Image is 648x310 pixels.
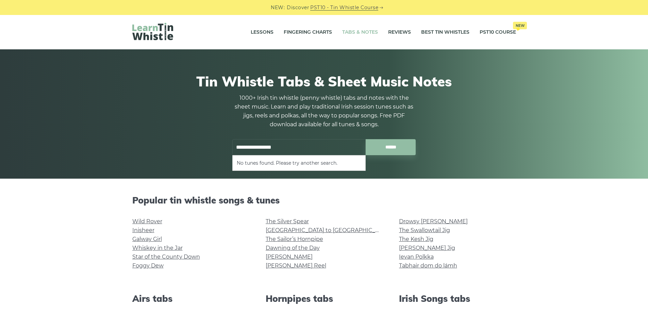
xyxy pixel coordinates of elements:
img: LearnTinWhistle.com [132,23,173,40]
a: Lessons [251,24,273,41]
a: Whiskey in the Jar [132,245,183,251]
h2: Hornpipes tabs [266,293,383,304]
a: Dawning of the Day [266,245,320,251]
a: Reviews [388,24,411,41]
a: Tabhair dom do lámh [399,262,457,269]
h2: Popular tin whistle songs & tunes [132,195,516,206]
a: [PERSON_NAME] Jig [399,245,455,251]
h2: Irish Songs tabs [399,293,516,304]
a: Foggy Dew [132,262,164,269]
a: The Kesh Jig [399,236,433,242]
a: Galway Girl [132,236,162,242]
a: [GEOGRAPHIC_DATA] to [GEOGRAPHIC_DATA] [266,227,391,233]
a: Best Tin Whistles [421,24,469,41]
a: Star of the County Down [132,254,200,260]
a: Ievan Polkka [399,254,434,260]
a: Wild Rover [132,218,162,225]
a: Inisheer [132,227,154,233]
a: The Sailor’s Hornpipe [266,236,323,242]
a: [PERSON_NAME] [266,254,313,260]
a: [PERSON_NAME] Reel [266,262,326,269]
p: 1000+ Irish tin whistle (penny whistle) tabs and notes with the sheet music. Learn and play tradi... [232,94,416,129]
a: Tabs & Notes [342,24,378,41]
a: The Silver Spear [266,218,309,225]
h2: Airs tabs [132,293,249,304]
a: Fingering Charts [284,24,332,41]
a: PST10 CourseNew [480,24,516,41]
h1: Tin Whistle Tabs & Sheet Music Notes [132,73,516,89]
li: No tunes found. Please try another search. [237,159,361,167]
span: New [513,22,527,29]
a: The Swallowtail Jig [399,227,450,233]
a: Drowsy [PERSON_NAME] [399,218,468,225]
